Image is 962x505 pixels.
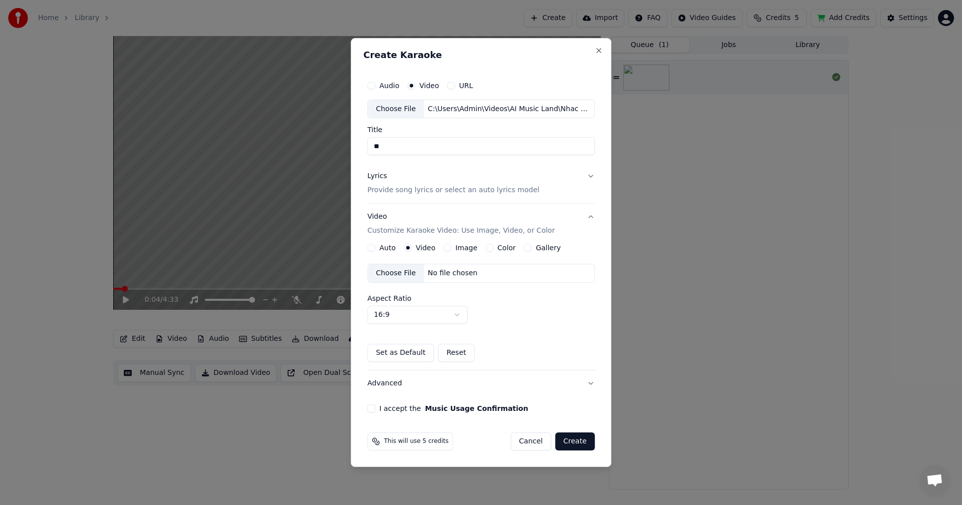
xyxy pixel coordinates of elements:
button: Create [555,432,595,450]
label: Title [367,127,595,134]
label: Gallery [536,244,561,251]
button: VideoCustomize Karaoke Video: Use Image, Video, or Color [367,204,595,244]
label: Image [455,244,477,251]
label: URL [459,82,473,89]
label: Color [498,244,516,251]
button: LyricsProvide song lyrics or select an auto lyrics model [367,164,595,204]
label: Video [416,244,435,251]
label: Auto [379,244,396,251]
span: This will use 5 credits [384,437,448,445]
div: Choose File [368,100,424,118]
button: Set as Default [367,344,434,362]
p: Provide song lyrics or select an auto lyrics model [367,186,539,196]
div: Video [367,212,555,236]
button: Cancel [511,432,551,450]
div: Lyrics [367,172,387,182]
button: Reset [438,344,474,362]
div: Choose File [368,264,424,282]
label: Aspect Ratio [367,295,595,302]
button: Advanced [367,370,595,396]
label: Audio [379,82,399,89]
div: C:\Users\Admin\Videos\AI Music Land\Nhac Viet\[PERSON_NAME] Say Vi Em\AnhSayViEm.mp4 [424,104,594,114]
p: Customize Karaoke Video: Use Image, Video, or Color [367,226,555,236]
div: VideoCustomize Karaoke Video: Use Image, Video, or Color [367,244,595,370]
label: I accept the [379,405,528,412]
button: I accept the [425,405,528,412]
label: Video [419,82,439,89]
div: No file chosen [424,268,482,278]
h2: Create Karaoke [363,51,599,60]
